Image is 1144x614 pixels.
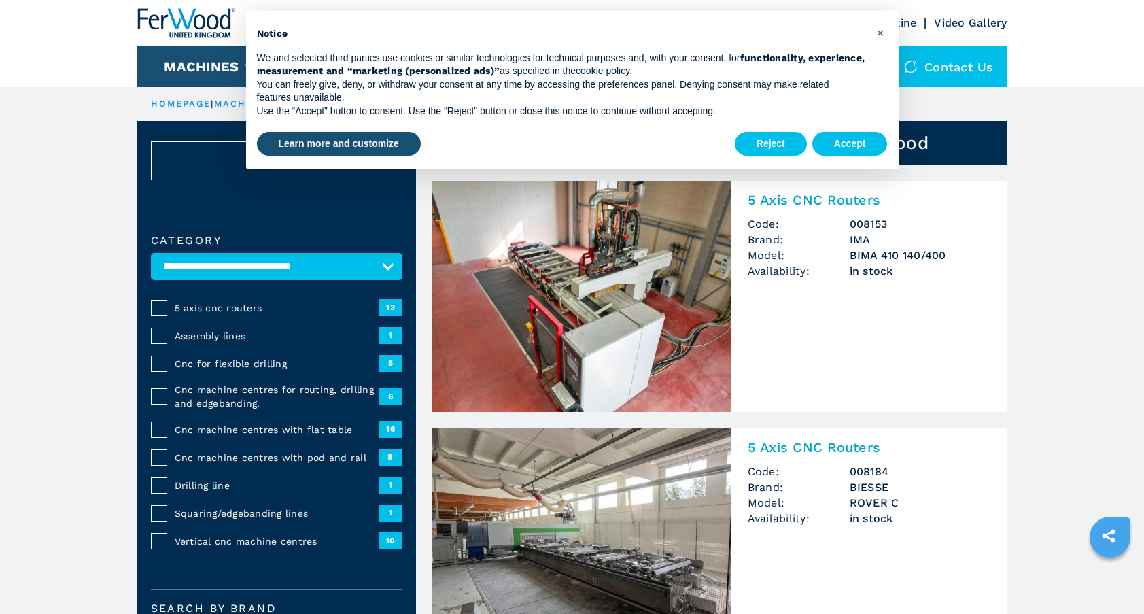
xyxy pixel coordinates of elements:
button: ResetCancel [151,141,402,180]
span: × [876,24,884,41]
span: Cnc for flexible drilling [175,357,379,371]
span: Availability: [748,263,850,279]
span: 1 [379,327,402,343]
a: HOMEPAGE [151,99,211,109]
button: Machines [164,58,239,75]
span: 16 [379,421,402,437]
h2: 5 Axis CNC Routers [748,192,991,208]
span: Model: [748,495,850,511]
img: 5 Axis CNC Routers IMA BIMA 410 140/400 [432,181,731,412]
p: Use the “Accept” button to consent. Use the “Reject” button or close this notice to continue with... [257,105,866,118]
a: 5 Axis CNC Routers IMA BIMA 410 140/4005 Axis CNC RoutersCode:008153Brand:IMAModel:BIMA 410 140/4... [432,181,1007,412]
span: in stock [850,511,991,526]
h3: 008184 [850,464,991,479]
span: Cnc machine centres with flat table [175,423,379,437]
span: Cnc machine centres for routing, drilling and edgebanding. [175,383,379,410]
span: 5 axis cnc routers [175,301,379,315]
label: Search by brand [151,603,402,614]
span: Brand: [748,479,850,495]
span: 8 [379,449,402,465]
p: You can freely give, deny, or withdraw your consent at any time by accessing the preferences pane... [257,78,866,105]
span: in stock [850,263,991,279]
span: 1 [379,477,402,493]
span: Availability: [748,511,850,526]
span: | [211,99,213,109]
span: Cnc machine centres with pod and rail [175,451,379,464]
span: Code: [748,464,850,479]
span: Vertical cnc machine centres [175,534,379,548]
span: Brand: [748,232,850,248]
iframe: Chat [1086,553,1134,604]
a: machines [214,99,273,109]
h2: Notice [257,27,866,41]
button: Accept [812,132,888,156]
button: Learn more and customize [257,132,421,156]
span: 6 [379,388,402,405]
span: Model: [748,248,850,263]
h3: IMA [850,232,991,248]
p: We and selected third parties use cookies or similar technologies for technical purposes and, wit... [257,52,866,78]
img: Contact us [904,60,918,73]
span: Drilling line [175,479,379,492]
span: Code: [748,216,850,232]
span: Assembly lines [175,329,379,343]
span: 10 [379,532,402,549]
label: Category [151,235,402,246]
strong: functionality, experience, measurement and “marketing (personalized ads)” [257,52,865,77]
div: Contact us [890,46,1007,87]
span: 13 [379,299,402,315]
h3: ROVER C [850,495,991,511]
h3: BIESSE [850,479,991,495]
span: 1 [379,505,402,521]
span: 5 [379,355,402,371]
a: cookie policy [576,65,629,76]
button: Close this notice [870,22,892,44]
a: sharethis [1092,519,1126,553]
img: Ferwood [137,8,235,38]
span: Squaring/edgebanding lines [175,507,379,520]
button: Reject [735,132,807,156]
h2: 5 Axis CNC Routers [748,439,991,456]
a: Video Gallery [934,16,1007,29]
h3: BIMA 410 140/400 [850,248,991,263]
h3: 008153 [850,216,991,232]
